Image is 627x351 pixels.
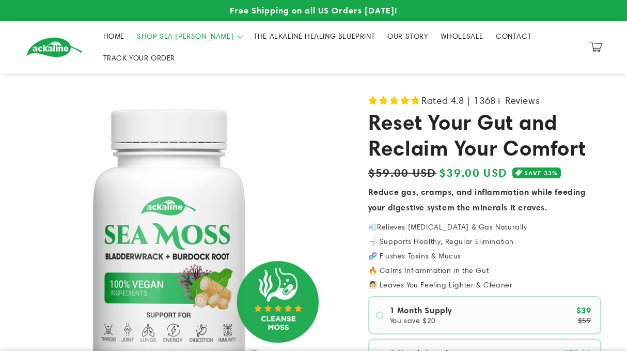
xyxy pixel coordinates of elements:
[496,32,531,41] span: CONTACT
[390,317,436,324] span: You save $20
[439,164,507,181] span: $39.00 USD
[254,32,375,41] span: THE ALKALINE HEALING BLUEPRINT
[576,306,591,314] span: $39
[441,32,483,41] span: WHOLESALE
[230,5,397,16] span: Free Shipping on all US Orders [DATE]!
[421,92,540,109] span: Rated 4.8 | 1368+ Reviews
[247,25,381,47] a: THE ALKALINE HEALING BLUEPRINT
[131,25,247,47] summary: SHOP SEA [PERSON_NAME]
[390,306,452,314] span: 1 Month Supply
[434,25,490,47] a: WHOLESALE
[103,53,176,63] span: TRACK YOUR ORDER
[368,164,436,181] s: $59.00 USD
[524,167,558,178] span: SAVE 33%
[387,32,428,41] span: OUR STORY
[137,32,233,41] span: SHOP SEA [PERSON_NAME]
[368,223,601,274] p: Relieves [MEDICAL_DATA] & Gas Naturally 🚽 Supports Healthy, Regular Elimination 🧬 Flushes Toxins ...
[368,109,601,161] h1: Reset Your Gut and Reclaim Your Comfort
[578,317,591,324] span: $59
[490,25,538,47] a: CONTACT
[368,281,601,288] p: 🧖‍♀️ Leaves You Feeling Lighter & Cleaner
[381,25,434,47] a: OUR STORY
[368,187,586,212] strong: Reduce gas, cramps, and inflammation while feeding your digestive system the minerals it craves.
[26,37,83,57] img: Ackaline
[103,32,124,41] span: HOME
[97,25,131,47] a: HOME
[368,222,378,232] strong: 💨
[97,47,182,69] a: TRACK YOUR ORDER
